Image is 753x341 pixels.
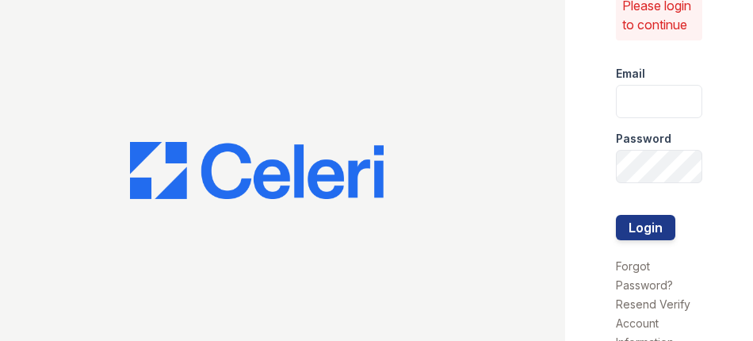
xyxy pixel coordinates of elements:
label: Password [616,131,671,147]
button: Login [616,215,675,240]
label: Email [616,66,645,82]
img: CE_Logo_Blue-a8612792a0a2168367f1c8372b55b34899dd931a85d93a1a3d3e32e68fde9ad4.png [130,142,384,199]
a: Forgot Password? [616,259,673,292]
